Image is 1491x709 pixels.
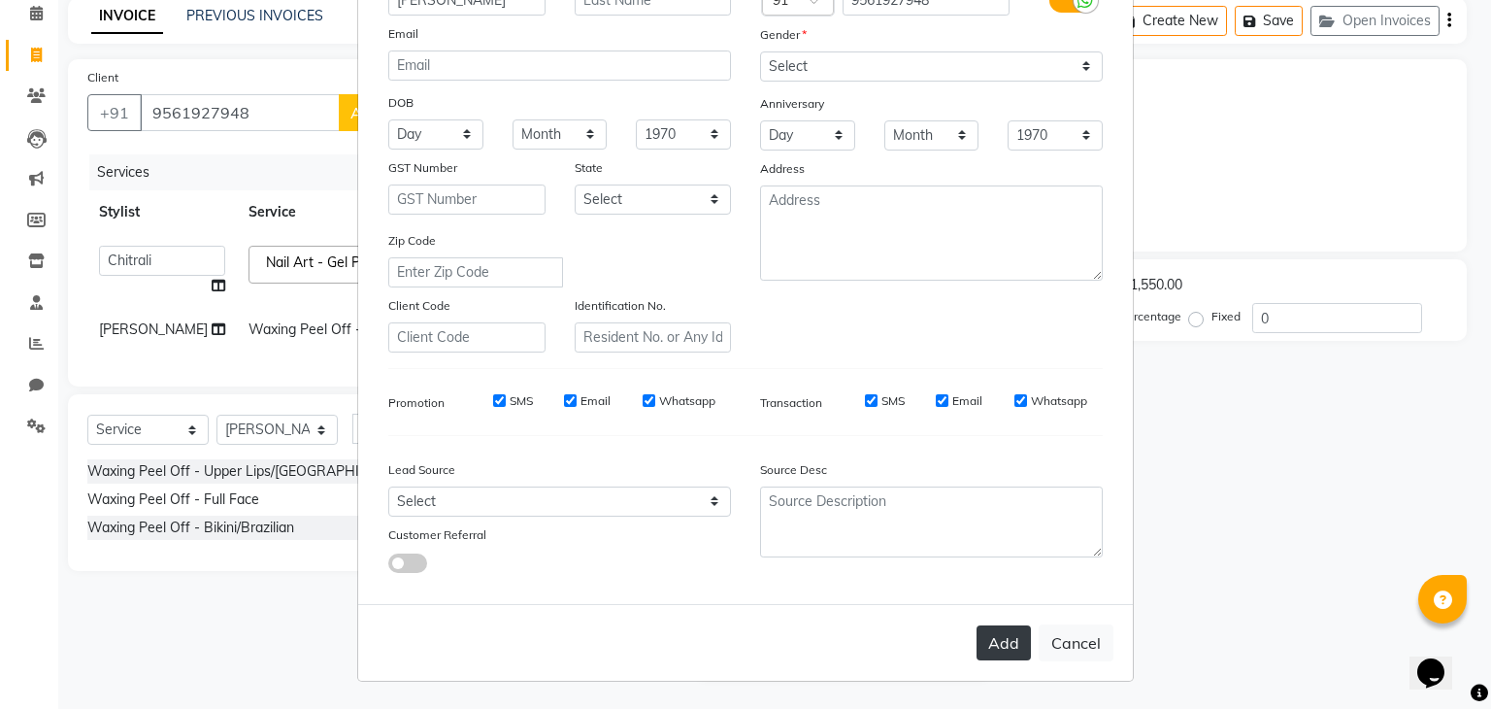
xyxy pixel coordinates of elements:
label: Promotion [388,394,445,412]
input: Email [388,51,731,81]
button: Add [977,625,1031,660]
label: Customer Referral [388,526,486,544]
iframe: chat widget [1409,631,1472,690]
input: Enter Zip Code [388,257,563,287]
label: Email [580,392,611,410]
label: Address [760,160,805,178]
label: Whatsapp [659,392,715,410]
label: State [575,159,603,177]
label: Gender [760,26,807,44]
label: Transaction [760,394,822,412]
label: Anniversary [760,95,824,113]
button: Cancel [1039,625,1113,661]
label: DOB [388,94,414,112]
input: Client Code [388,322,546,353]
label: Zip Code [388,232,436,250]
label: Client Code [388,297,450,315]
label: SMS [510,392,533,410]
input: GST Number [388,185,546,215]
label: Identification No. [575,297,666,315]
label: Email [388,25,418,43]
label: GST Number [388,159,457,177]
label: Email [952,392,982,410]
label: Lead Source [388,461,455,479]
label: Whatsapp [1031,392,1087,410]
label: SMS [881,392,905,410]
label: Source Desc [760,461,827,479]
input: Resident No. or Any Id [575,322,732,353]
